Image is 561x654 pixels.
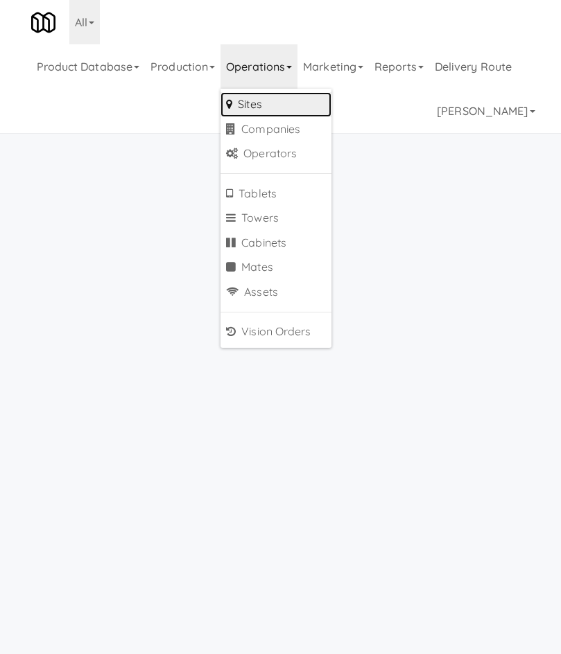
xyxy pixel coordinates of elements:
[221,319,331,344] a: Vision Orders
[221,206,331,231] a: Towers
[221,182,331,206] a: Tablets
[145,44,221,89] a: Production
[221,231,331,256] a: Cabinets
[31,10,55,35] img: Micromart
[221,280,331,305] a: Assets
[221,255,331,280] a: Mates
[221,92,331,117] a: Sites
[221,44,297,89] a: Operations
[297,44,369,89] a: Marketing
[31,44,146,89] a: Product Database
[429,44,517,89] a: Delivery Route
[369,44,429,89] a: Reports
[221,117,331,142] a: Companies
[431,89,540,133] a: [PERSON_NAME]
[221,141,331,166] a: Operators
